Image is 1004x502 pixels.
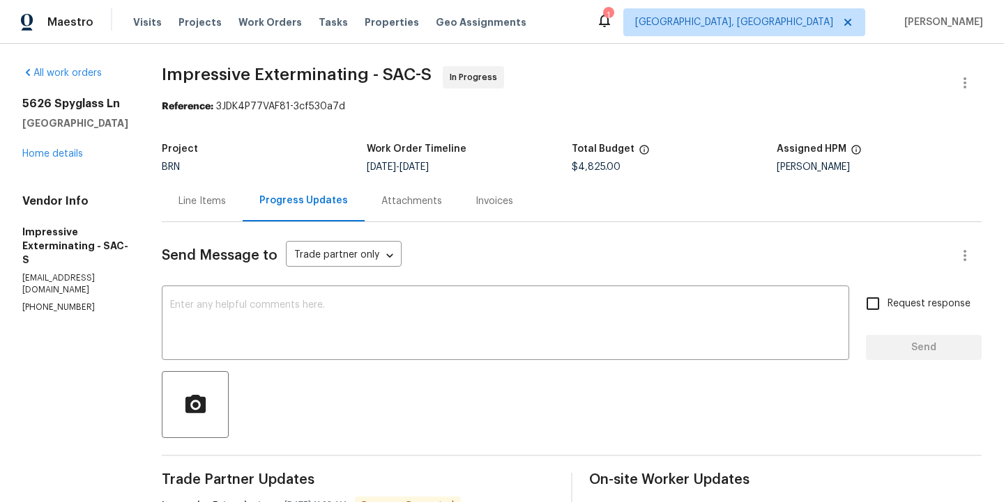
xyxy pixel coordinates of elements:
[589,473,982,487] span: On-site Worker Updates
[476,194,513,208] div: Invoices
[162,144,198,154] h5: Project
[162,100,982,113] div: 3JDK4P77VAF81-3cf530a7d
[436,15,526,29] span: Geo Assignments
[22,194,128,208] h4: Vendor Info
[635,15,833,29] span: [GEOGRAPHIC_DATA], [GEOGRAPHIC_DATA]
[162,66,432,83] span: Impressive Exterminating - SAC-S
[238,15,302,29] span: Work Orders
[47,15,93,29] span: Maestro
[259,194,348,207] div: Progress Updates
[450,70,503,84] span: In Progress
[178,194,226,208] div: Line Items
[367,162,429,172] span: -
[319,17,348,27] span: Tasks
[603,8,613,22] div: 1
[162,102,213,111] b: Reference:
[22,149,83,159] a: Home details
[400,162,429,172] span: [DATE]
[178,15,222,29] span: Projects
[162,473,554,487] span: Trade Partner Updates
[22,272,128,296] p: [EMAIL_ADDRESS][DOMAIN_NAME]
[162,249,277,262] span: Send Message to
[888,297,971,311] span: Request response
[777,162,982,172] div: [PERSON_NAME]
[22,225,128,267] h5: Impressive Exterminating - SAC-S
[133,15,162,29] span: Visits
[22,301,128,313] p: [PHONE_NUMBER]
[367,144,466,154] h5: Work Order Timeline
[22,68,102,78] a: All work orders
[899,15,983,29] span: [PERSON_NAME]
[572,162,621,172] span: $4,825.00
[22,97,128,111] h2: 5626 Spyglass Ln
[777,144,846,154] h5: Assigned HPM
[22,116,128,130] h5: [GEOGRAPHIC_DATA]
[381,194,442,208] div: Attachments
[851,144,862,162] span: The hpm assigned to this work order.
[162,162,180,172] span: BRN
[572,144,634,154] h5: Total Budget
[365,15,419,29] span: Properties
[367,162,396,172] span: [DATE]
[639,144,650,162] span: The total cost of line items that have been proposed by Opendoor. This sum includes line items th...
[286,244,402,267] div: Trade partner only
